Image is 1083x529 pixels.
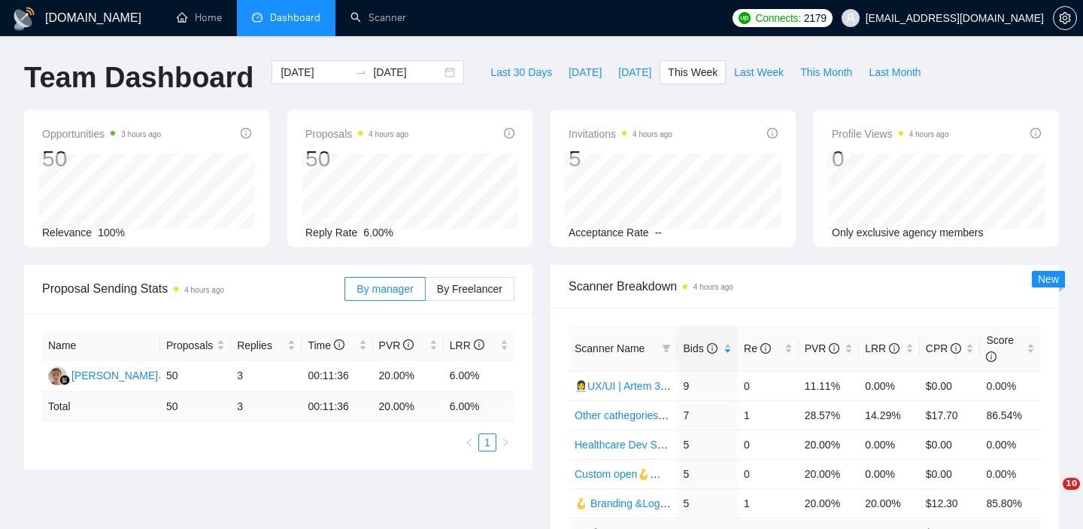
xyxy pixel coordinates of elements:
span: filter [662,344,671,353]
td: 0 [738,459,799,488]
td: 20.00 % [373,392,444,421]
td: 1 [738,488,799,518]
span: Acceptance Rate [569,226,649,239]
h1: Team Dashboard [24,60,253,96]
td: 00:11:36 [302,360,372,392]
span: swap-right [355,66,367,78]
span: info-circle [707,343,717,354]
iframe: Intercom live chat [1032,478,1068,514]
span: 6.00% [363,226,393,239]
img: JS [48,366,67,385]
button: left [460,433,478,451]
span: info-circle [504,128,514,138]
td: 85.80% [980,488,1041,518]
input: End date [373,64,441,81]
span: -- [655,226,662,239]
td: 6.00% [444,360,514,392]
span: PVR [379,339,414,351]
span: Bids [683,342,717,354]
span: user [845,13,856,23]
td: $17.70 [920,400,981,430]
td: 20.00% [799,488,860,518]
button: [DATE] [560,60,610,84]
span: info-circle [241,128,251,138]
td: 28.57% [799,400,860,430]
td: 11.11% [799,371,860,400]
span: Proposal Sending Stats [42,279,344,298]
td: 0.00% [859,371,920,400]
span: Relevance [42,226,92,239]
a: 👩‍💼UX/UI | Artem 30/09 boost on [575,380,724,392]
li: 1 [478,433,496,451]
span: Opportunities [42,125,161,143]
span: filter [659,337,674,360]
span: Dashboard [270,11,320,24]
div: 50 [42,144,161,173]
div: 5 [569,144,672,173]
td: 5 [677,430,738,459]
span: info-circle [889,343,899,354]
div: [PERSON_NAME] [71,367,158,384]
a: 1 [479,434,496,451]
time: 4 hours ago [909,130,949,138]
a: Other cathegories 👩‍💼UX/UI | Artem 06/05 changed start [575,409,834,421]
input: Start date [281,64,349,81]
a: Healthcare Dev Sergii 26/09 [575,439,706,451]
time: 4 hours ago [369,130,408,138]
td: 0.00% [859,459,920,488]
time: 4 hours ago [633,130,672,138]
img: logo [12,7,36,31]
span: Only exclusive agency members [832,226,984,239]
td: $0.00 [920,430,981,459]
th: Name [42,331,160,360]
div: 50 [305,144,408,173]
a: homeHome [177,11,222,24]
span: info-circle [986,351,997,362]
td: 50 [160,360,231,392]
td: 3 [231,392,302,421]
button: This Month [792,60,860,84]
span: Proposals [305,125,408,143]
span: info-circle [403,339,414,350]
td: 20.00% [373,360,444,392]
span: info-circle [767,128,778,138]
span: New [1038,273,1059,285]
th: Proposals [160,331,231,360]
td: 0.00% [859,430,920,459]
button: Last Month [860,60,929,84]
button: This Week [660,60,726,84]
span: 100% [98,226,125,239]
span: [DATE] [618,64,651,81]
span: LRR [450,339,484,351]
td: 20.00% [799,459,860,488]
td: 20.00% [799,430,860,459]
span: PVR [805,342,840,354]
div: 0 [832,144,949,173]
a: JS[PERSON_NAME] [48,369,158,381]
span: Reply Rate [305,226,357,239]
td: 00:11:36 [302,392,372,421]
img: upwork-logo.png [739,12,751,24]
span: Scanner Name [575,342,645,354]
span: info-circle [951,343,961,354]
td: 5 [677,459,738,488]
a: 🪝 Branding &Logo | Val | 25/09 added other start [575,497,806,509]
span: dashboard [252,12,262,23]
span: Connects: [755,10,800,26]
button: Last 30 Days [482,60,560,84]
td: $0.00 [920,459,981,488]
span: Scanner Breakdown [569,277,1041,296]
a: setting [1053,12,1077,24]
span: info-circle [474,339,484,350]
span: This Week [668,64,717,81]
span: info-circle [1030,128,1041,138]
button: Last Week [726,60,792,84]
time: 4 hours ago [693,283,733,291]
span: Time [308,339,344,351]
span: to [355,66,367,78]
td: $12.30 [920,488,981,518]
span: LRR [865,342,899,354]
button: setting [1053,6,1077,30]
td: $0.00 [920,371,981,400]
td: 50 [160,392,231,421]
